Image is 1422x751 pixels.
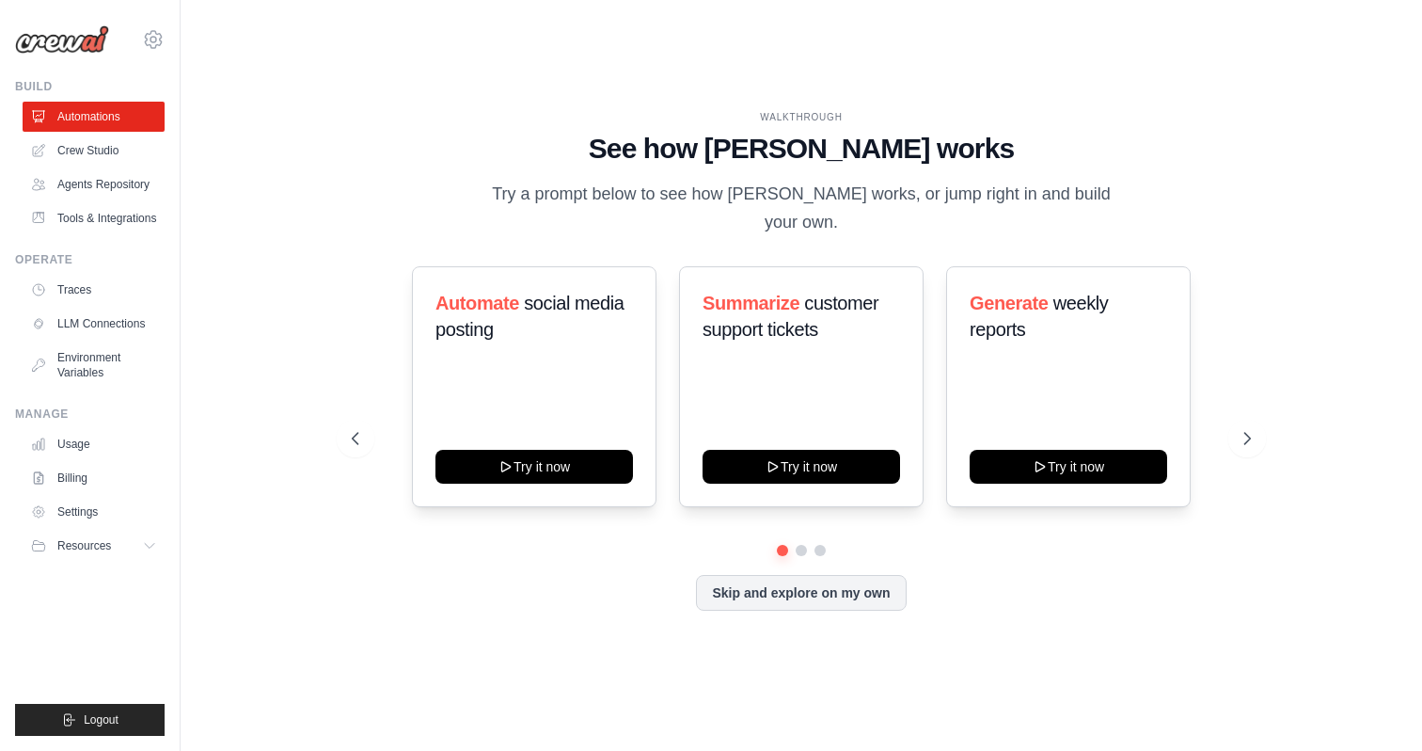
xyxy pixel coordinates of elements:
button: Try it now [970,450,1167,484]
a: Traces [23,275,165,305]
span: social media posting [435,293,624,340]
a: Usage [23,429,165,459]
p: Try a prompt below to see how [PERSON_NAME] works, or jump right in and build your own. [485,181,1117,236]
span: Generate [970,293,1049,313]
span: Automate [435,293,519,313]
span: weekly reports [970,293,1108,340]
a: Automations [23,102,165,132]
button: Skip and explore on my own [696,575,906,611]
div: Build [15,79,165,94]
div: WALKTHROUGH [352,110,1252,124]
button: Try it now [703,450,900,484]
div: Operate [15,252,165,267]
span: Resources [57,538,111,553]
div: Manage [15,407,165,422]
a: Agents Repository [23,169,165,200]
h1: See how [PERSON_NAME] works [352,132,1252,166]
a: Tools & Integrations [23,203,165,233]
img: Logo [15,25,109,54]
a: Billing [23,463,165,493]
button: Resources [23,531,165,561]
span: Summarize [703,293,799,313]
iframe: Chat Widget [1328,661,1422,751]
a: LLM Connections [23,309,165,339]
span: customer support tickets [703,293,878,340]
a: Environment Variables [23,343,165,388]
button: Logout [15,704,165,736]
a: Settings [23,497,165,527]
span: Logout [84,712,118,727]
button: Try it now [435,450,633,484]
a: Crew Studio [23,136,165,166]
